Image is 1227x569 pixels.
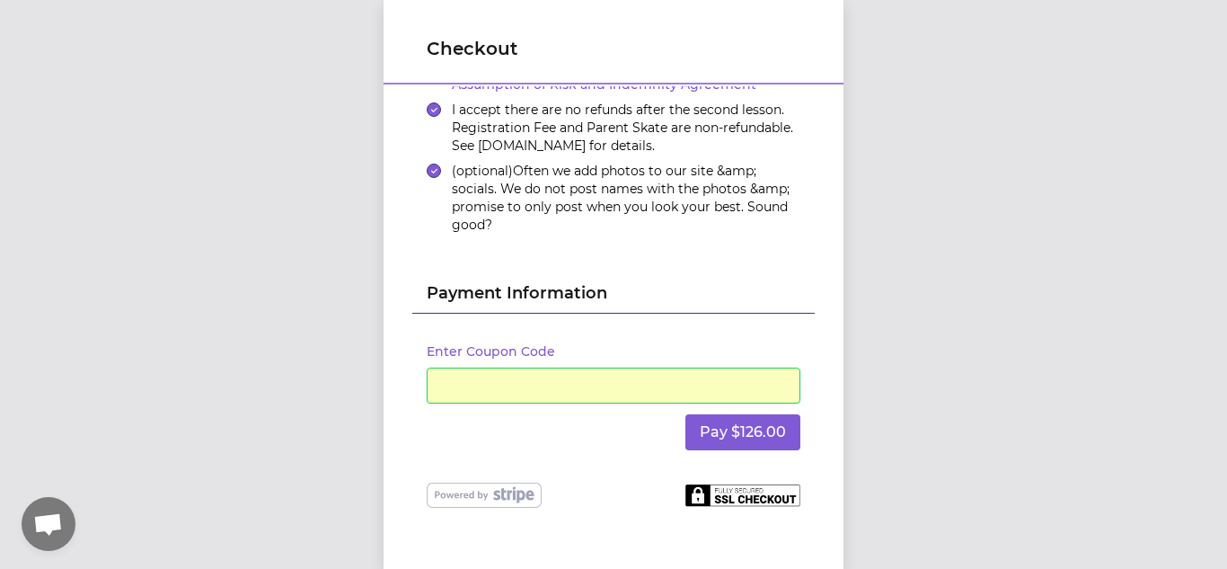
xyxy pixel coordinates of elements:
[427,342,555,360] button: Enter Coupon Code
[452,162,800,234] label: Often we add photos to our site &amp; socials. We do not post names with the photos &amp; promise...
[452,163,513,179] span: (optional)
[685,414,800,450] button: Pay $126.00
[427,280,800,313] h2: Payment Information
[427,36,800,61] h1: Checkout
[22,497,75,551] div: Open chat
[685,484,800,507] img: Fully secured SSL checkout
[452,101,800,155] label: I accept there are no refunds after the second lesson. Registration Fee and Parent Skate are non-...
[438,377,789,394] iframe: Secure card payment input frame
